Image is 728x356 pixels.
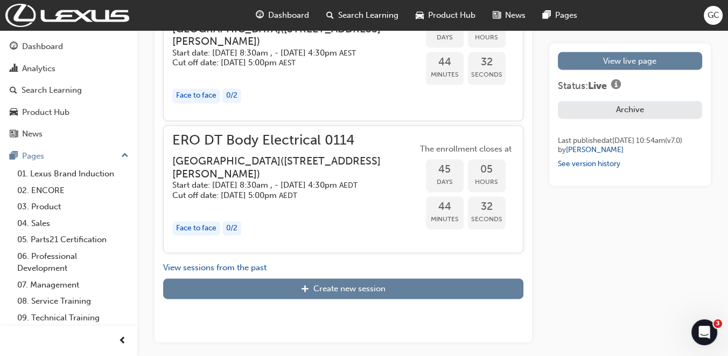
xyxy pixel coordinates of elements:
a: news-iconNews [484,4,534,26]
a: [PERSON_NAME] [566,145,624,154]
span: car-icon [416,9,424,22]
div: 0 / 2 [222,88,241,103]
a: View live page [558,52,702,70]
div: 0 / 2 [222,221,241,236]
span: Seconds [468,69,506,81]
button: Pages [4,146,133,166]
span: Product Hub [428,9,475,22]
span: Australian Eastern Standard Time AEST [279,58,296,67]
div: Analytics [22,63,55,75]
span: prev-icon [118,334,127,348]
div: News [22,128,43,140]
span: Dashboard [268,9,309,22]
a: search-iconSearch Learning [318,4,407,26]
span: 3 [713,319,722,328]
a: 06. Professional Development [13,248,133,277]
button: Show info [607,78,625,92]
span: chart-icon [10,64,18,74]
span: Australian Eastern Standard Time AEST [339,49,356,58]
span: pages-icon [10,152,18,161]
span: guage-icon [256,9,264,22]
span: news-icon [493,9,501,22]
h5: Start date: [DATE] 8:30am , - [DATE] 4:30pm [172,180,400,190]
a: Dashboard [4,37,133,57]
span: search-icon [10,86,17,95]
a: 01. Lexus Brand Induction [13,166,133,182]
h5: Cut off date: [DATE] 5:00pm [172,58,400,68]
a: Product Hub [4,102,133,122]
span: 44 [426,201,464,213]
span: Hours [468,31,506,44]
span: news-icon [10,129,18,139]
a: car-iconProduct Hub [407,4,484,26]
button: DashboardAnalyticsSearch LearningProduct HubNews [4,35,133,146]
span: up-icon [121,149,129,163]
a: guage-iconDashboard [247,4,318,26]
span: News [505,9,526,22]
a: Analytics [4,59,133,79]
a: 04. Sales [13,215,133,232]
span: Australian Eastern Daylight Time AEDT [339,181,358,190]
h5: Cut off date: [DATE] 5:00pm [172,190,400,201]
a: 07. Management [13,277,133,293]
span: plus-icon [301,285,309,295]
span: 32 [468,201,506,213]
span: 45 [426,163,464,176]
a: 09. Technical Training [13,310,133,326]
span: info-icon [611,80,621,92]
span: Pages [555,9,577,22]
div: Product Hub [22,106,69,119]
span: Days [426,176,464,188]
span: car-icon [10,108,18,118]
img: Trak [5,4,129,27]
div: Create new session [313,284,386,293]
button: Archive [558,101,702,119]
iframe: Intercom live chat [691,319,717,345]
span: ERO DT Body Electrical 0114 [172,134,417,147]
span: The enrollment closes at [417,143,514,155]
div: Pages [22,150,44,162]
button: View sessions from the past [163,262,267,274]
span: Hours [468,176,506,188]
span: 05 [468,163,506,176]
span: Seconds [468,213,506,225]
span: Minutes [426,213,464,225]
h3: [GEOGRAPHIC_DATA] ( [STREET_ADDRESS][PERSON_NAME] ) [172,23,400,48]
span: search-icon [326,9,334,22]
span: Live [588,80,607,92]
div: Search Learning [22,84,82,97]
span: 32 [468,56,506,69]
span: GC [708,9,719,22]
div: Last published at [DATE] 10:54am (v 7 . 0 ) [558,136,702,146]
span: Search Learning [338,9,398,22]
a: News [4,124,133,144]
a: 03. Product [13,198,133,215]
div: Face to face [172,221,220,236]
span: Minutes [426,69,464,81]
div: Dashboard [22,40,63,53]
div: by [558,145,702,155]
span: guage-icon [10,42,18,52]
a: pages-iconPages [534,4,586,26]
a: Search Learning [4,80,133,100]
a: 02. ENCORE [13,182,133,199]
span: Australian Eastern Daylight Time AEDT [279,191,297,200]
div: Face to face [172,88,220,103]
span: 44 [426,56,464,69]
h3: [GEOGRAPHIC_DATA] ( [STREET_ADDRESS][PERSON_NAME] ) [172,155,400,180]
span: pages-icon [543,9,551,22]
a: 05. Parts21 Certification [13,231,133,248]
button: ERO DT Body Electrical 0114[GEOGRAPHIC_DATA]([STREET_ADDRESS][PERSON_NAME])Start date: [DATE] 8:3... [172,134,514,244]
a: Create new session [163,278,523,299]
a: See version history [558,159,620,168]
span: Days [426,31,464,44]
button: GC [704,6,723,25]
a: 08. Service Training [13,293,133,310]
h5: Start date: [DATE] 8:30am , - [DATE] 4:30pm [172,48,400,58]
div: Status: [558,78,702,92]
